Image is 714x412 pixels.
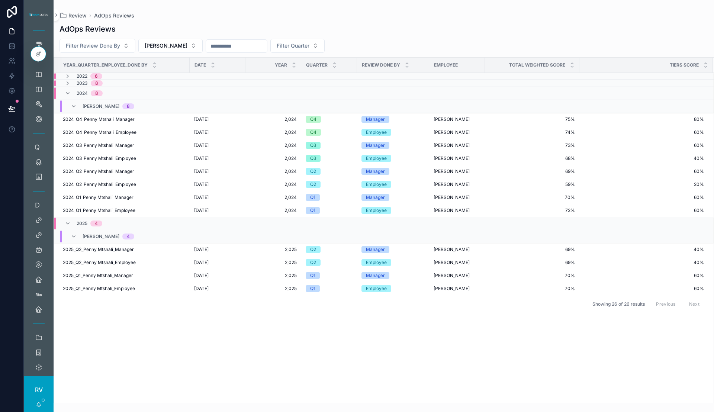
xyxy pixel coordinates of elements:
[306,285,353,292] a: Q1
[580,247,704,252] a: 40%
[194,194,209,200] span: [DATE]
[366,207,387,214] div: Employee
[580,168,704,174] a: 60%
[362,62,400,68] span: Review Done By
[306,129,353,136] a: Q4
[194,155,241,161] a: [DATE]
[63,247,185,252] a: 2025_Q2_Penny Mtshali_Manager
[270,39,325,53] button: Select Button
[366,155,387,162] div: Employee
[366,181,387,188] div: Employee
[580,129,704,135] a: 60%
[310,272,315,279] div: Q1
[434,129,470,135] span: [PERSON_NAME]
[63,273,133,279] span: 2025_Q1_Penny Mtshali_Manager
[489,194,575,200] span: 70%
[250,260,297,265] a: 2,025
[28,12,49,18] img: App logo
[33,144,41,151] span: Q
[489,273,575,279] span: 70%
[670,62,699,68] span: Tiers Score
[310,116,316,123] div: Q4
[580,286,704,292] span: 60%
[194,142,241,148] a: [DATE]
[310,142,316,149] div: Q3
[63,194,134,200] span: 2024_Q1_Penny Mtshali_Manager
[250,194,297,200] span: 2,024
[63,129,136,135] span: 2024_Q4_Penny Mtshali_Employee
[63,62,148,68] span: Year_Quarter_Employee_Done by
[250,247,297,252] span: 2,025
[250,168,297,174] a: 2,024
[434,286,480,292] a: [PERSON_NAME]
[63,247,134,252] span: 2025_Q2_Penny Mtshali_Manager
[310,207,315,214] div: Q1
[580,260,704,265] span: 40%
[310,129,316,136] div: Q4
[250,181,297,187] span: 2,024
[306,207,353,214] a: Q1
[250,207,297,213] a: 2,024
[194,168,241,174] a: [DATE]
[580,194,704,200] span: 60%
[489,247,575,252] span: 69%
[63,116,135,122] span: 2024_Q4_Penny Mtshali_Manager
[310,155,316,162] div: Q3
[489,181,575,187] a: 59%
[77,221,87,226] span: 2025
[489,155,575,161] span: 68%
[63,129,185,135] a: 2024_Q4_Penny Mtshali_Employee
[77,90,88,96] span: 2024
[194,129,241,135] a: [DATE]
[194,194,241,200] a: [DATE]
[361,181,425,188] a: Employee
[63,155,136,161] span: 2024_Q3_Penny Mtshali_Employee
[127,234,130,239] div: 4
[194,286,209,292] span: [DATE]
[434,273,470,279] span: [PERSON_NAME]
[361,207,425,214] a: Employee
[59,12,87,19] a: Review
[194,273,209,279] span: [DATE]
[580,273,704,279] a: 60%
[63,286,135,292] span: 2025_Q1_Penny Mtshali_Employee
[434,181,470,187] span: [PERSON_NAME]
[194,260,209,265] span: [DATE]
[306,181,353,188] a: Q2
[580,155,704,161] a: 40%
[250,142,297,148] a: 2,024
[59,39,135,53] button: Select Button
[310,285,315,292] div: Q1
[95,80,98,86] div: 8
[489,142,575,148] a: 73%
[580,181,704,187] a: 20%
[63,273,185,279] a: 2025_Q1_Penny Mtshali_Manager
[63,207,185,213] a: 2024_Q1_Penny Mtshali_Employee
[310,194,315,201] div: Q1
[59,24,116,34] h1: AdOps Reviews
[434,168,480,174] a: [PERSON_NAME]
[580,116,704,122] span: 80%
[63,260,185,265] a: 2025_Q2_Penny Mtshali_Employee
[489,116,575,122] span: 75%
[434,129,480,135] a: [PERSON_NAME]
[310,246,316,253] div: Q2
[94,12,134,19] a: AdOps Reviews
[35,385,43,394] span: RV
[580,142,704,148] a: 60%
[194,168,209,174] span: [DATE]
[194,155,209,161] span: [DATE]
[361,142,425,149] a: Manager
[306,142,353,149] a: Q3
[580,207,704,213] a: 60%
[68,12,87,19] span: Review
[63,181,185,187] a: 2024_Q2_Penny Mtshali_Employee
[275,62,287,68] span: Year
[194,142,209,148] span: [DATE]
